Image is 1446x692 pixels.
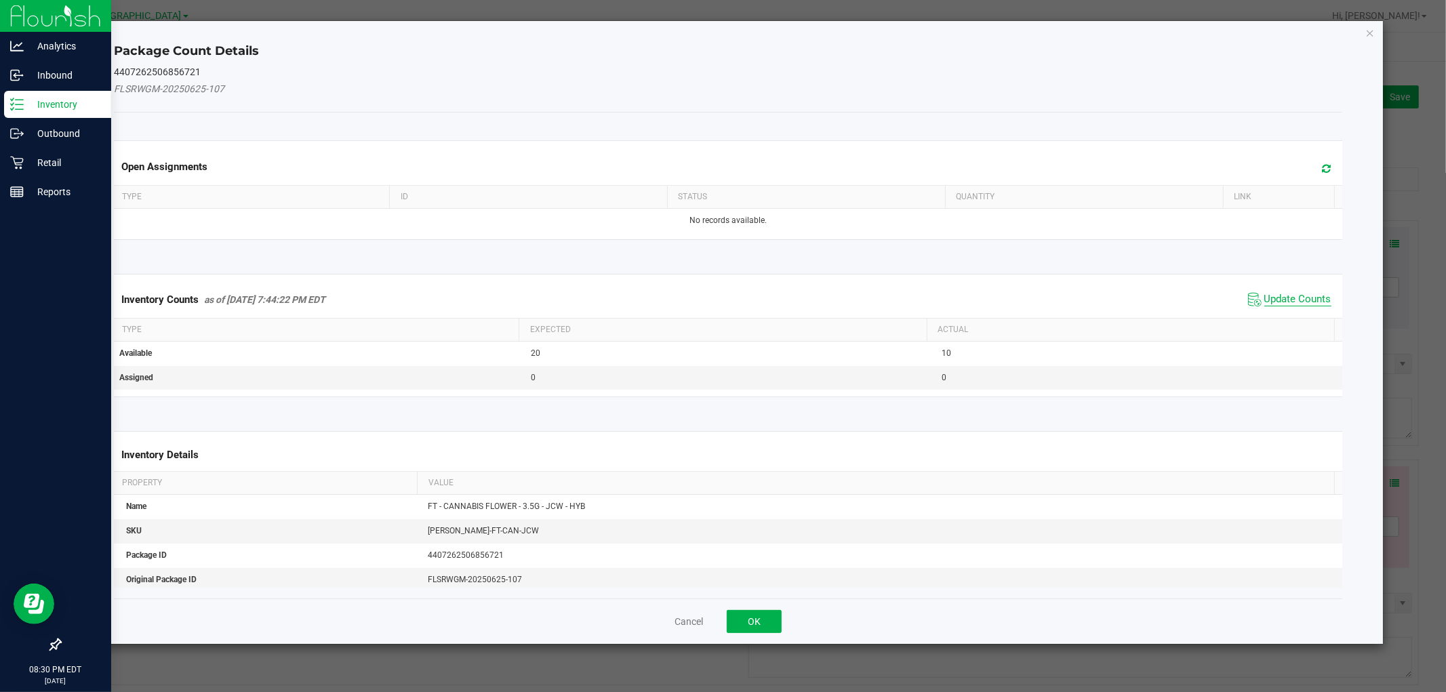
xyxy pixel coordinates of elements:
[121,161,207,173] span: Open Assignments
[114,84,1342,94] h5: FLSRWGM-20250625-107
[126,502,146,511] span: Name
[114,67,1342,77] h5: 4407262506856721
[531,348,540,358] span: 20
[1264,293,1331,306] span: Update Counts
[675,615,703,628] button: Cancel
[428,575,522,584] span: FLSRWGM-20250625-107
[122,478,162,487] span: Property
[119,348,152,358] span: Available
[401,192,408,201] span: ID
[10,68,24,82] inline-svg: Inbound
[956,192,995,201] span: Quantity
[6,676,105,686] p: [DATE]
[10,156,24,169] inline-svg: Retail
[428,550,504,560] span: 4407262506856721
[114,43,1342,60] h4: Package Count Details
[24,125,105,142] p: Outbound
[6,664,105,676] p: 08:30 PM EDT
[119,373,153,382] span: Assigned
[122,325,142,334] span: Type
[126,526,142,535] span: SKU
[942,373,946,382] span: 0
[14,584,54,624] iframe: Resource center
[530,325,571,334] span: Expected
[121,449,199,461] span: Inventory Details
[126,575,197,584] span: Original Package ID
[204,294,325,305] span: as of [DATE] 7:44:22 PM EDT
[10,98,24,111] inline-svg: Inventory
[938,325,968,334] span: Actual
[24,67,105,83] p: Inbound
[10,39,24,53] inline-svg: Analytics
[24,96,105,113] p: Inventory
[24,155,105,171] p: Retail
[678,192,707,201] span: Status
[126,550,167,560] span: Package ID
[122,192,142,201] span: Type
[24,38,105,54] p: Analytics
[121,293,199,306] span: Inventory Counts
[111,209,1344,232] td: No records available.
[24,184,105,200] p: Reports
[1234,192,1251,201] span: Link
[10,185,24,199] inline-svg: Reports
[428,526,539,535] span: [PERSON_NAME]-FT-CAN-JCW
[10,127,24,140] inline-svg: Outbound
[428,502,585,511] span: FT - CANNABIS FLOWER - 3.5G - JCW - HYB
[531,373,536,382] span: 0
[942,348,951,358] span: 10
[428,478,454,487] span: Value
[727,610,782,633] button: OK
[1365,24,1375,41] button: Close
